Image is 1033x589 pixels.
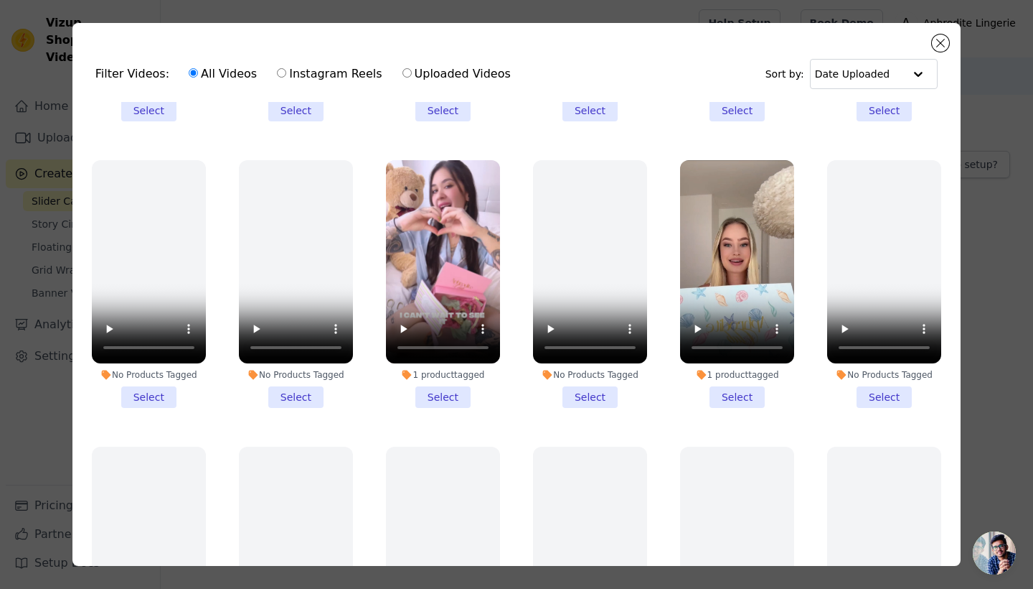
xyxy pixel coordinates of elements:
[932,34,949,52] button: Close modal
[92,369,206,381] div: No Products Tagged
[533,369,647,381] div: No Products Tagged
[188,65,258,83] label: All Videos
[239,369,353,381] div: No Products Tagged
[386,369,500,381] div: 1 product tagged
[680,369,794,381] div: 1 product tagged
[95,57,519,91] div: Filter Videos:
[276,65,382,83] label: Instagram Reels
[827,369,941,381] div: No Products Tagged
[402,65,511,83] label: Uploaded Videos
[765,59,938,89] div: Sort by:
[973,532,1016,575] div: Otvorený chat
